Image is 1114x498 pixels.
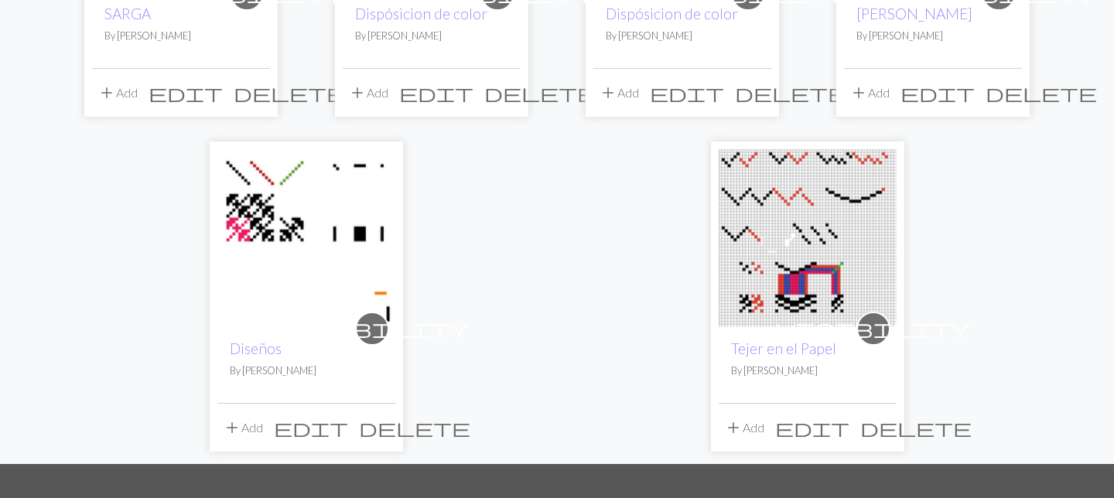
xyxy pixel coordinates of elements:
[900,84,975,102] i: Edit
[230,363,383,378] p: By [PERSON_NAME]
[274,417,348,438] span: edit
[104,29,258,43] p: By [PERSON_NAME]
[343,78,394,107] button: Add
[223,417,241,438] span: add
[900,82,975,104] span: edit
[644,78,730,107] button: Edit
[980,78,1102,107] button: Delete
[275,313,469,344] i: private
[97,82,116,104] span: add
[719,413,770,442] button: Add
[355,29,508,43] p: By [PERSON_NAME]
[355,5,487,22] a: Dispósicion de color
[606,5,738,22] a: Dispósicion de color
[730,78,852,107] button: Delete
[92,78,143,107] button: Add
[230,339,282,357] a: Diseños
[719,229,897,244] a: Tejer en el Papel
[593,78,644,107] button: Add
[855,413,977,442] button: Delete
[217,149,395,327] img: Diseños
[731,363,884,378] p: By [PERSON_NAME]
[274,418,348,437] i: Edit
[724,417,743,438] span: add
[359,417,470,438] span: delete
[394,78,479,107] button: Edit
[354,413,476,442] button: Delete
[268,413,354,442] button: Edit
[399,84,473,102] i: Edit
[777,316,970,340] span: visibility
[856,29,1010,43] p: By [PERSON_NAME]
[777,313,970,344] i: private
[217,229,395,244] a: Diseños
[149,82,223,104] span: edit
[770,413,855,442] button: Edit
[234,82,345,104] span: delete
[479,78,601,107] button: Delete
[143,78,228,107] button: Edit
[735,82,846,104] span: delete
[860,417,972,438] span: delete
[149,84,223,102] i: Edit
[856,5,972,22] a: [PERSON_NAME]
[650,82,724,104] span: edit
[599,82,617,104] span: add
[775,418,849,437] i: Edit
[895,78,980,107] button: Edit
[775,417,849,438] span: edit
[484,82,596,104] span: delete
[844,78,895,107] button: Add
[986,82,1097,104] span: delete
[275,316,469,340] span: visibility
[399,82,473,104] span: edit
[849,82,868,104] span: add
[606,29,759,43] p: By [PERSON_NAME]
[217,413,268,442] button: Add
[104,5,151,22] a: SARGA
[719,149,897,327] img: Tejer en el Papel
[731,339,836,357] a: Tejer en el Papel
[348,82,367,104] span: add
[228,78,350,107] button: Delete
[650,84,724,102] i: Edit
